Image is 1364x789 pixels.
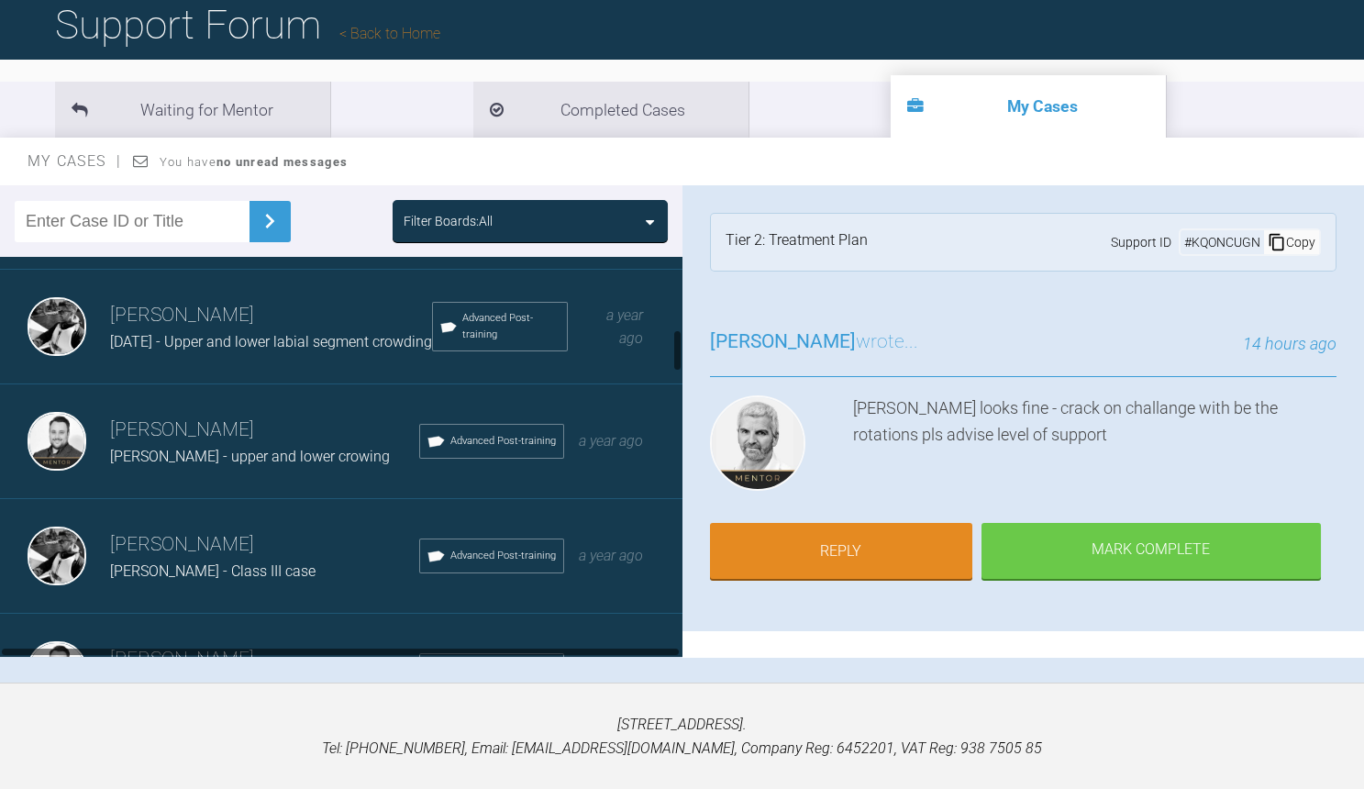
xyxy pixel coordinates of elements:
h3: wrote... [710,327,918,358]
span: a year ago [579,432,643,450]
span: You have [160,155,348,169]
div: Mark Complete [981,523,1321,580]
a: Back to Home [339,25,440,42]
span: Advanced Post-training [462,310,560,343]
div: # KQONCUGN [1181,232,1264,252]
p: [STREET_ADDRESS]. Tel: [PHONE_NUMBER], Email: [EMAIL_ADDRESS][DOMAIN_NAME], Company Reg: 6452201,... [29,713,1335,760]
div: Tier 2: Treatment Plan [726,228,868,256]
strong: no unread messages [216,155,348,169]
img: Ross Hobson [710,395,805,491]
li: Completed Cases [473,82,749,138]
h3: [PERSON_NAME] [110,644,419,675]
span: [PERSON_NAME] - upper and lower crowing [110,448,390,465]
img: Greg Souster [28,412,86,471]
div: [PERSON_NAME] looks fine - crack on challange with be the rotations pls advise level of support [853,395,1337,498]
h3: [PERSON_NAME] [110,529,419,561]
span: a year ago [606,306,643,348]
li: My Cases [891,75,1166,138]
img: David Birkin [28,297,86,356]
div: Copy [1264,230,1319,254]
span: a year ago [579,547,643,564]
span: [DATE] - Upper and lower labial segment crowding [110,333,432,350]
span: 14 hours ago [1243,334,1336,353]
h3: [PERSON_NAME] [110,300,432,331]
img: chevronRight.28bd32b0.svg [255,206,284,236]
input: Enter Case ID or Title [15,201,250,242]
span: [PERSON_NAME] - Class III case [110,562,316,580]
span: [PERSON_NAME] [710,330,856,352]
span: Advanced Post-training [450,548,556,564]
a: Reply [710,523,972,580]
div: Filter Boards: All [404,211,493,231]
span: Support ID [1111,232,1171,252]
span: Advanced Post-training [450,433,556,450]
img: David Birkin [28,527,86,585]
img: Greg Souster [28,641,86,700]
span: My Cases [28,152,122,170]
li: Waiting for Mentor [55,82,330,138]
h3: [PERSON_NAME] [110,415,419,446]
